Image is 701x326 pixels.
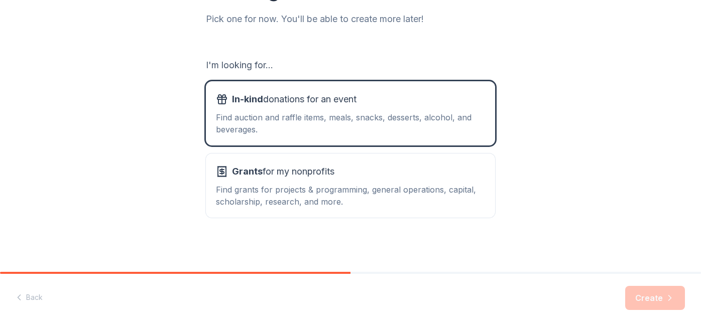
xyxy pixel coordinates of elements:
[206,11,495,27] div: Pick one for now. You'll be able to create more later!
[216,111,485,135] div: Find auction and raffle items, meals, snacks, desserts, alcohol, and beverages.
[232,91,357,107] span: donations for an event
[232,164,334,180] span: for my nonprofits
[216,184,485,208] div: Find grants for projects & programming, general operations, capital, scholarship, research, and m...
[206,57,495,73] div: I'm looking for...
[232,166,263,177] span: Grants
[206,81,495,145] button: In-kinddonations for an eventFind auction and raffle items, meals, snacks, desserts, alcohol, and...
[206,153,495,218] button: Grantsfor my nonprofitsFind grants for projects & programming, general operations, capital, schol...
[232,94,263,104] span: In-kind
